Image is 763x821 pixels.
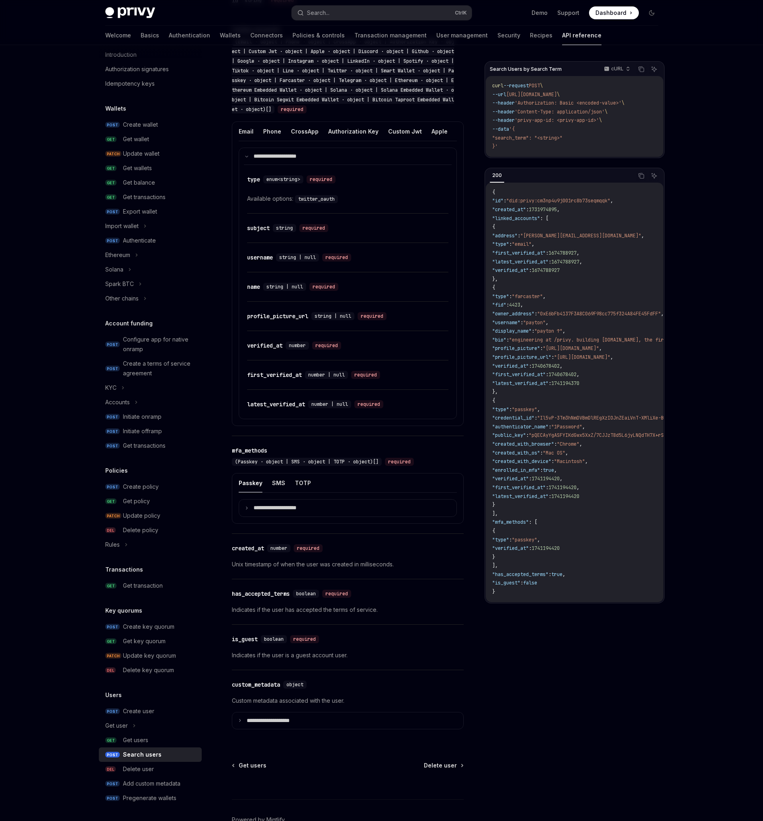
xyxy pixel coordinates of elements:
[565,450,568,456] span: ,
[551,458,554,465] span: :
[512,406,537,413] span: "passkey"
[492,259,548,265] span: "latest_verified_at"
[99,146,202,161] a: PATCHUpdate wallet
[263,122,281,141] button: Phone
[579,259,582,265] span: ,
[563,328,565,334] span: ,
[636,171,646,181] button: Copy the contents from the code block
[645,6,658,19] button: Toggle dark mode
[247,400,305,408] div: latest_verified_at
[307,8,329,18] div: Search...
[105,781,120,787] span: POST
[546,371,548,378] span: :
[554,354,610,360] span: "[URL][DOMAIN_NAME]"
[123,426,162,436] div: Initiate offramp
[562,26,601,45] a: API reference
[492,224,495,230] span: {
[220,26,241,45] a: Wallets
[551,424,582,430] span: "1Password"
[105,342,120,348] span: POST
[520,233,641,239] span: "[PERSON_NAME][EMAIL_ADDRESS][DOMAIN_NAME]"
[492,363,529,369] span: "verified_at"
[105,752,120,758] span: POST
[492,250,546,256] span: "first_verified_at"
[543,345,599,352] span: "[URL][DOMAIN_NAME]"
[99,356,202,381] a: POSTCreate a terms of service agreement
[99,704,202,718] a: POSTCreate user
[526,432,529,438] span: :
[123,581,163,591] div: Get transaction
[492,424,548,430] span: "authenticator_name"
[509,293,512,300] span: :
[235,459,378,465] span: (Passkey · object | SMS · object | TOTP · object)[]
[546,319,548,326] span: ,
[123,651,176,661] div: Update key quorum
[492,117,515,123] span: --header
[105,638,117,644] span: GET
[529,475,532,482] span: :
[105,64,169,74] div: Authorization signatures
[579,441,582,447] span: ,
[105,624,120,630] span: POST
[436,26,488,45] a: User management
[537,415,728,421] span: "Il5vP-3Tm3hNmDVBmDlREgXzIOJnZEaiVnT-XMliXe-BufP9GL1-d3qhozk9IkZwQ_"
[611,66,624,72] p: cURL
[492,267,529,274] span: "verified_at"
[492,206,526,213] span: "created_at"
[492,233,518,239] span: "address"
[554,441,557,447] span: :
[526,206,529,213] span: :
[123,134,149,144] div: Get wallet
[509,126,515,132] span: '{
[105,265,123,274] div: Solana
[272,473,285,492] button: SMS
[424,761,463,770] a: Delete user
[312,342,341,350] div: required
[515,117,599,123] span: 'privy-app-id: <privy-app-id>'
[585,458,588,465] span: ,
[599,117,602,123] span: \
[105,443,120,449] span: POST
[247,342,282,350] div: verified_at
[99,791,202,805] a: POSTPregenerate wallets
[595,9,626,17] span: Dashboard
[492,406,509,413] span: "type"
[610,198,613,204] span: ,
[99,508,202,523] a: PATCHUpdate policy
[105,737,117,743] span: GET
[506,337,509,343] span: :
[123,441,166,451] div: Get transactions
[293,26,345,45] a: Policies & controls
[432,122,448,141] button: Apple
[560,363,563,369] span: ,
[239,473,262,492] button: Passkey
[105,279,134,289] div: Spark BTC
[509,302,520,308] span: 4423
[492,345,540,352] span: "profile_picture"
[105,366,120,372] span: POST
[424,761,457,770] span: Delete user
[311,401,348,407] span: number | null
[551,354,554,360] span: :
[537,406,540,413] span: ,
[123,750,162,759] div: Search users
[105,165,117,171] span: GET
[99,479,202,494] a: POSTCreate policy
[492,302,506,308] span: "fid"
[266,176,300,183] span: enum<string>
[250,26,283,45] a: Connectors
[492,371,546,378] span: "first_verified_at"
[99,204,202,219] a: POSTExport wallet
[492,397,495,404] span: {
[105,428,120,434] span: POST
[354,26,427,45] a: Transaction management
[239,761,266,770] span: Get users
[557,441,579,447] span: "Chrome"
[492,337,506,343] span: "bio"
[105,294,139,303] div: Other chains
[529,363,532,369] span: :
[540,215,548,222] span: : [
[247,194,448,204] div: Available options:
[492,415,534,421] span: "credential_id"
[295,195,338,203] code: twitter_oauth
